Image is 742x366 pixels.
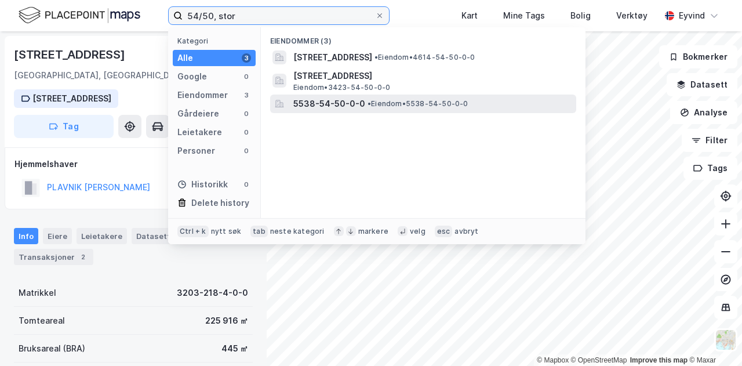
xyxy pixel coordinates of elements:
div: 225 916 ㎡ [205,314,248,328]
button: Tags [683,157,737,180]
div: tab [250,226,268,237]
div: Alle [177,51,193,65]
button: Analyse [670,101,737,124]
div: Info [14,228,38,244]
button: Bokmerker [659,45,737,68]
div: Tomteareal [19,314,65,328]
div: 3 [242,90,251,100]
div: [STREET_ADDRESS] [14,45,128,64]
div: Hjemmelshaver [14,157,252,171]
div: markere [358,227,388,236]
div: Mine Tags [503,9,545,23]
button: Filter [682,129,737,152]
div: Leietakere [177,125,222,139]
input: Søk på adresse, matrikkel, gårdeiere, leietakere eller personer [183,7,375,24]
span: Eiendom • 3423-54-50-0-0 [293,83,390,92]
div: [STREET_ADDRESS] [32,92,111,106]
span: 5538-54-50-0-0 [293,97,365,111]
div: Leietakere [77,228,127,244]
a: OpenStreetMap [571,356,627,364]
div: 445 ㎡ [221,342,248,356]
span: Eiendom • 4614-54-50-0-0 [374,53,475,62]
div: 0 [242,109,251,118]
a: Mapbox [537,356,569,364]
iframe: Chat Widget [684,310,742,366]
div: Historikk [177,177,228,191]
div: Google [177,70,207,84]
div: Personer [177,144,215,158]
button: Tag [14,115,114,138]
div: 3 [242,53,251,63]
div: 0 [242,72,251,81]
div: 3203-218-4-0-0 [177,286,248,300]
div: Kart [461,9,478,23]
span: Eiendom • 5538-54-50-0-0 [368,99,468,108]
span: [STREET_ADDRESS] [293,50,372,64]
div: Gårdeiere [177,107,219,121]
span: • [368,99,371,108]
div: velg [410,227,425,236]
div: Kontrollprogram for chat [684,310,742,366]
div: 2 [77,251,89,263]
span: [STREET_ADDRESS] [293,69,572,83]
div: esc [435,226,453,237]
div: Bolig [570,9,591,23]
span: • [374,53,378,61]
div: Bruksareal (BRA) [19,342,85,356]
a: Improve this map [630,356,688,364]
div: 0 [242,180,251,189]
img: logo.f888ab2527a4732fd821a326f86c7f29.svg [19,5,140,26]
div: Ctrl + k [177,226,209,237]
div: avbryt [454,227,478,236]
div: Verktøy [616,9,648,23]
div: Eiendommer (3) [261,27,585,48]
div: 0 [242,146,251,155]
div: Transaksjoner [14,249,93,265]
div: nytt søk [211,227,242,236]
div: Datasett [132,228,175,244]
div: Eiendommer [177,88,228,102]
div: Delete history [191,196,249,210]
div: 0 [242,128,251,137]
div: [GEOGRAPHIC_DATA], [GEOGRAPHIC_DATA] [14,68,188,82]
div: neste kategori [270,227,325,236]
div: Matrikkel [19,286,56,300]
div: Eiere [43,228,72,244]
button: Datasett [667,73,737,96]
div: Eyvind [679,9,705,23]
div: Kategori [177,37,256,45]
